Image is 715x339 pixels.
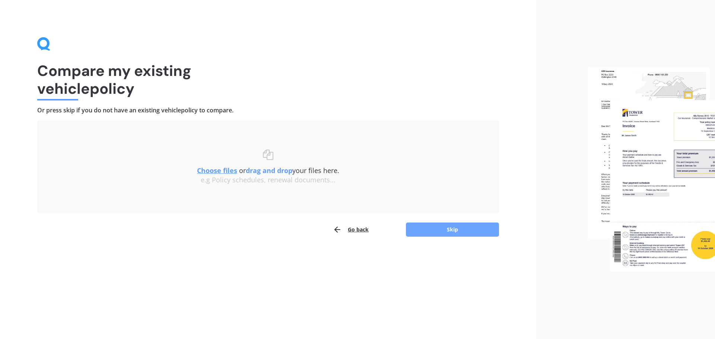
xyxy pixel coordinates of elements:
[37,62,499,97] h1: Compare my existing vehicle policy
[197,166,237,175] u: Choose files
[197,166,339,175] span: or your files here.
[37,106,499,114] h4: Or press skip if you do not have an existing vehicle policy to compare.
[52,176,484,184] div: e.g Policy schedules, renewal documents...
[406,223,499,237] button: Skip
[246,166,292,175] b: drag and drop
[333,222,369,237] button: Go back
[588,67,715,272] img: files.webp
